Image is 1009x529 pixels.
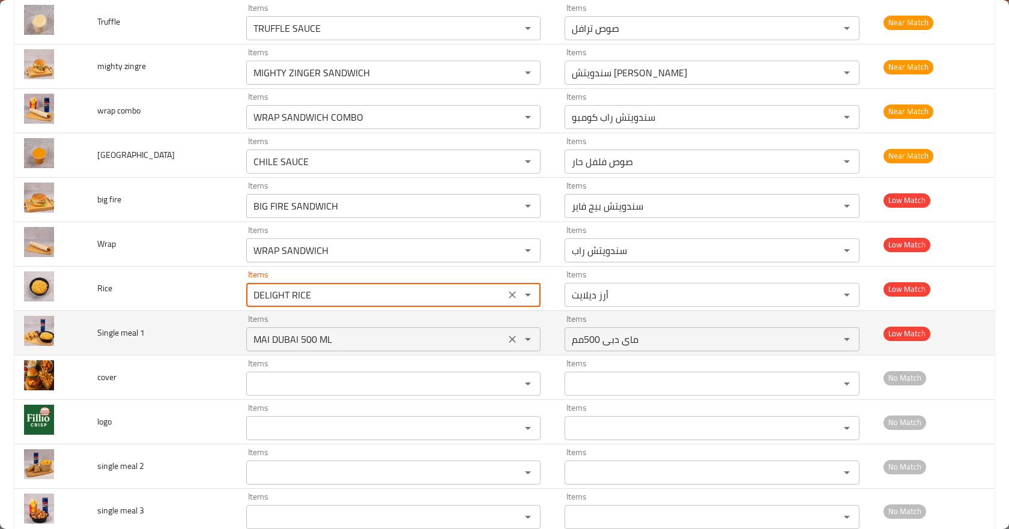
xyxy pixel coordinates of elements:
span: [GEOGRAPHIC_DATA] [97,147,175,163]
span: Truffle [97,14,120,29]
button: Open [520,198,536,214]
button: Open [838,375,855,392]
img: single meal 2 [24,449,54,479]
img: logo [24,405,54,435]
button: Open [838,464,855,481]
span: Low Match [883,193,930,207]
img: Rice [24,271,54,301]
button: Open [520,509,536,525]
button: Clear [504,286,521,303]
img: Chile [24,138,54,168]
button: Open [838,109,855,125]
button: Open [838,331,855,348]
button: Open [520,109,536,125]
span: No Match [883,416,926,429]
img: single meal 3 [24,494,54,524]
span: Rice [97,280,112,296]
img: cover [24,360,54,390]
button: Open [520,64,536,81]
span: single meal 3 [97,503,144,518]
span: Near Match [883,104,933,118]
span: Low Match [883,282,930,296]
button: Open [838,509,855,525]
span: wrap combo [97,103,141,118]
button: Clear [504,331,521,348]
span: Near Match [883,60,933,74]
img: Single meal 1 [24,316,54,346]
span: No Match [883,371,926,385]
span: No Match [883,460,926,474]
img: Truffle [24,5,54,35]
button: Open [520,464,536,481]
span: single meal 2 [97,458,144,474]
button: Open [520,20,536,37]
button: Open [520,242,536,259]
button: Open [520,331,536,348]
button: Open [838,20,855,37]
span: Low Match [883,238,930,252]
button: Open [838,242,855,259]
img: wrap combo [24,94,54,124]
span: big fire [97,192,121,207]
button: Open [838,64,855,81]
button: Open [520,420,536,437]
span: mighty zingre [97,58,146,74]
button: Open [520,286,536,303]
button: Open [838,153,855,170]
img: mighty zingre [24,49,54,79]
button: Open [838,286,855,303]
button: Open [520,375,536,392]
span: Near Match [883,16,933,29]
button: Open [520,153,536,170]
span: logo [97,414,112,429]
img: big fire [24,183,54,213]
img: Wrap [24,227,54,257]
button: Open [838,420,855,437]
span: Wrap [97,236,116,252]
span: No Match [883,504,926,518]
span: Low Match [883,327,930,340]
span: Single meal 1 [97,325,145,340]
button: Open [838,198,855,214]
span: cover [97,369,117,385]
span: Near Match [883,149,933,163]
